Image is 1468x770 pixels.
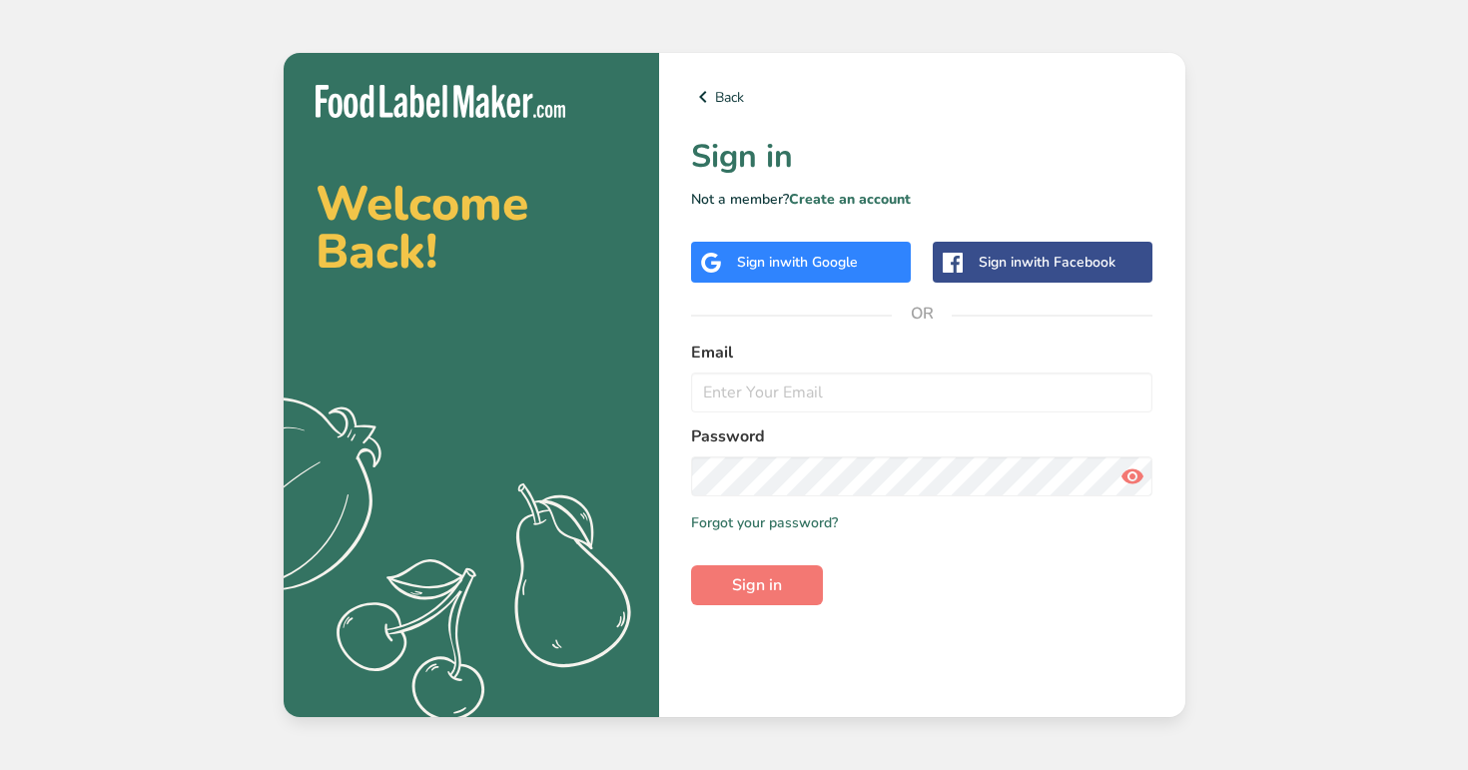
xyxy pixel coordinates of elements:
[892,284,952,344] span: OR
[691,512,838,533] a: Forgot your password?
[691,565,823,605] button: Sign in
[780,253,858,272] span: with Google
[732,573,782,597] span: Sign in
[789,190,911,209] a: Create an account
[691,85,1153,109] a: Back
[316,180,627,276] h2: Welcome Back!
[316,85,565,118] img: Food Label Maker
[691,189,1153,210] p: Not a member?
[691,133,1153,181] h1: Sign in
[691,341,1153,365] label: Email
[737,252,858,273] div: Sign in
[979,252,1115,273] div: Sign in
[691,373,1153,412] input: Enter Your Email
[691,424,1153,448] label: Password
[1022,253,1115,272] span: with Facebook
